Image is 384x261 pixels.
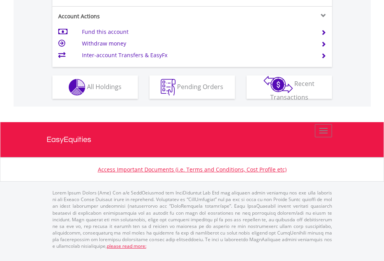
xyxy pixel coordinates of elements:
[69,79,85,96] img: holdings-wht.png
[87,82,122,91] span: All Holdings
[52,75,138,99] button: All Holdings
[82,38,311,49] td: Withdraw money
[161,79,175,96] img: pending_instructions-wht.png
[149,75,235,99] button: Pending Orders
[82,49,311,61] td: Inter-account Transfers & EasyFx
[107,243,146,249] a: please read more:
[47,122,338,157] a: EasyEquities
[52,12,192,20] div: Account Actions
[247,75,332,99] button: Recent Transactions
[82,26,311,38] td: Fund this account
[264,76,293,93] img: transactions-zar-wht.png
[52,189,332,249] p: Lorem Ipsum Dolors (Ame) Con a/e SeddOeiusmod tem InciDiduntut Lab Etd mag aliquaen admin veniamq...
[177,82,223,91] span: Pending Orders
[98,166,287,173] a: Access Important Documents (i.e. Terms and Conditions, Cost Profile etc)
